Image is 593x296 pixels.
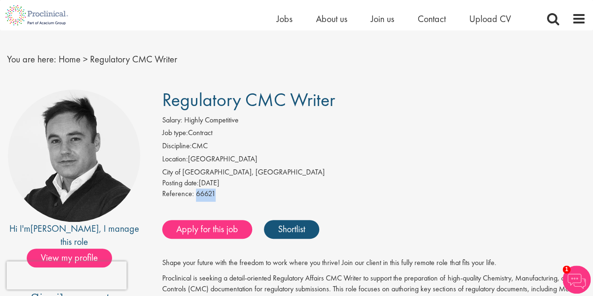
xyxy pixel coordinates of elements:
div: City of [GEOGRAPHIC_DATA], [GEOGRAPHIC_DATA] [162,167,586,178]
a: Contact [418,13,446,25]
span: Highly Competitive [184,115,239,125]
span: Posting date: [162,178,199,188]
span: View my profile [27,249,112,267]
label: Location: [162,154,188,165]
a: breadcrumb link [59,53,81,65]
li: CMC [162,141,586,154]
label: Discipline: [162,141,192,152]
li: [GEOGRAPHIC_DATA] [162,154,586,167]
p: Shape your future with the freedom to work where you thrive! Join our client in this fully remote... [162,258,586,268]
span: Regulatory CMC Writer [162,88,335,112]
span: 1 [563,266,570,273]
a: About us [316,13,347,25]
li: Contract [162,128,586,141]
div: Hi I'm , I manage this role [7,222,141,249]
a: Upload CV [469,13,511,25]
a: [PERSON_NAME] [30,222,99,235]
a: Join us [371,13,394,25]
label: Salary: [162,115,182,126]
a: Shortlist [264,220,319,239]
img: Chatbot [563,266,591,294]
img: imeage of recruiter Peter Duvall [8,90,140,222]
a: Jobs [277,13,293,25]
label: Reference: [162,189,194,199]
span: You are here: [7,53,56,65]
a: Apply for this job [162,220,252,239]
a: View my profile [27,250,121,263]
label: Job type: [162,128,188,138]
span: Regulatory CMC Writer [90,53,177,65]
div: [DATE] [162,178,586,189]
span: 66621 [196,189,216,198]
span: > [83,53,88,65]
iframe: reCAPTCHA [7,261,127,289]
